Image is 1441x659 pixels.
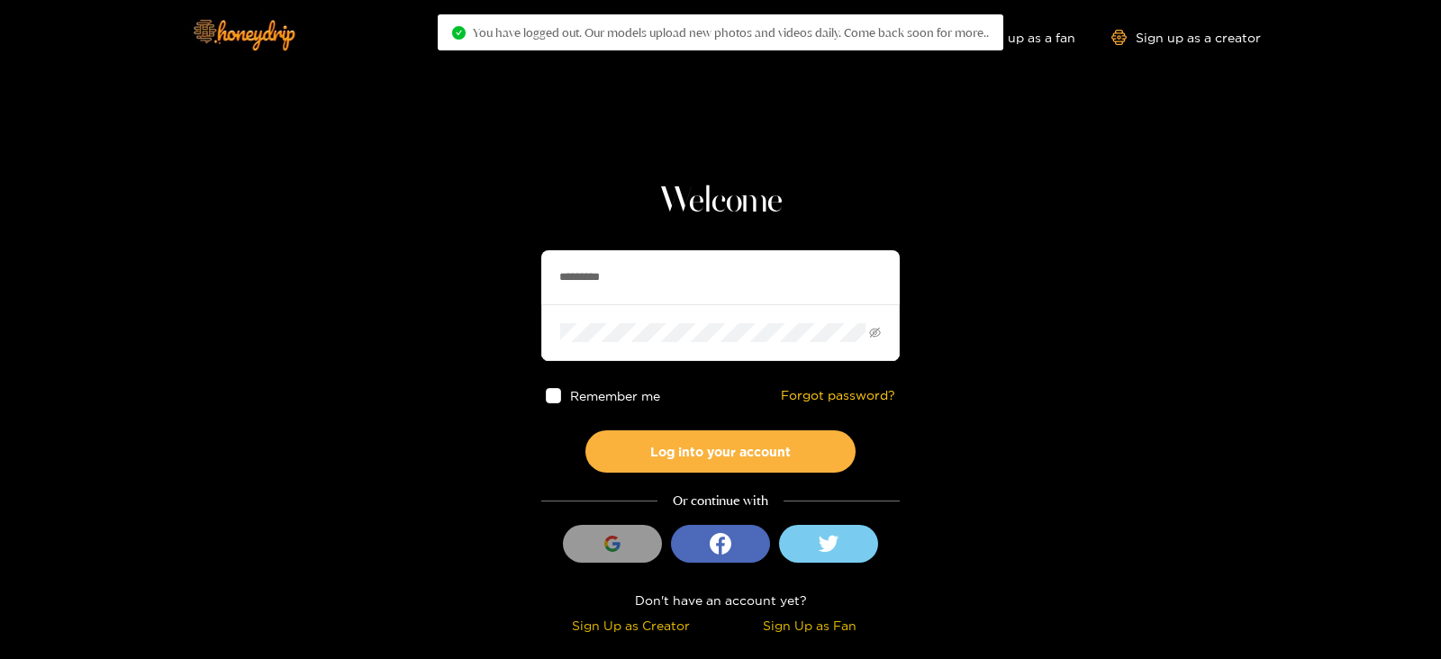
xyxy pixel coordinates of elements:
[541,180,900,223] h1: Welcome
[725,615,895,636] div: Sign Up as Fan
[1111,30,1261,45] a: Sign up as a creator
[952,30,1075,45] a: Sign up as a fan
[570,389,660,402] span: Remember me
[452,26,466,40] span: check-circle
[546,615,716,636] div: Sign Up as Creator
[585,430,856,473] button: Log into your account
[541,491,900,511] div: Or continue with
[781,388,895,403] a: Forgot password?
[541,590,900,610] div: Don't have an account yet?
[869,327,881,339] span: eye-invisible
[473,25,989,40] span: You have logged out. Our models upload new photos and videos daily. Come back soon for more..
